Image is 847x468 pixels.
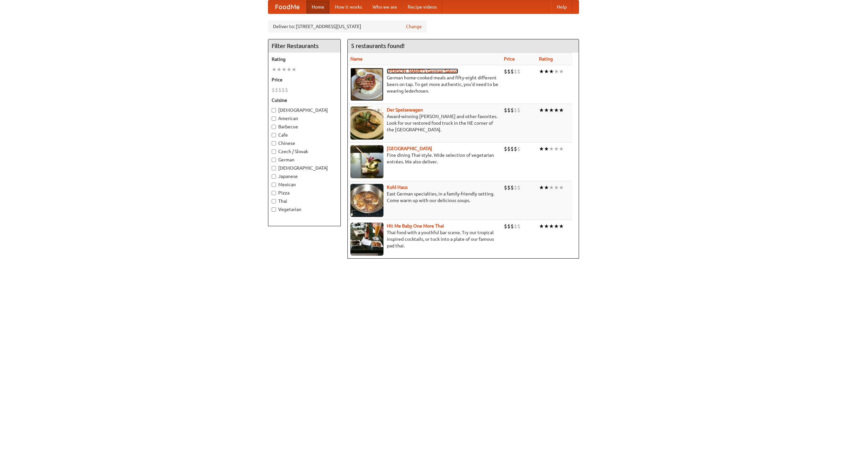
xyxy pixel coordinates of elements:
img: speisewagen.jpg [350,106,383,140]
li: $ [517,145,520,152]
li: $ [507,184,511,191]
li: $ [511,68,514,75]
li: ★ [554,223,559,230]
label: American [272,115,337,122]
li: ★ [272,66,277,73]
h5: Cuisine [272,97,337,104]
li: $ [514,106,517,114]
input: Cafe [272,133,276,137]
h5: Price [272,76,337,83]
li: ★ [544,68,549,75]
input: German [272,158,276,162]
label: Cafe [272,132,337,138]
li: ★ [544,106,549,114]
li: ★ [549,68,554,75]
img: satay.jpg [350,145,383,178]
li: ★ [539,145,544,152]
h5: Rating [272,56,337,63]
li: ★ [544,145,549,152]
li: ★ [554,184,559,191]
li: ★ [559,184,564,191]
b: Hit Me Baby One More Thai [387,223,444,229]
li: $ [504,106,507,114]
li: $ [514,145,517,152]
li: ★ [287,66,291,73]
li: ★ [544,184,549,191]
a: How it works [330,0,367,14]
label: Vegetarian [272,206,337,213]
p: German home-cooked meals and fifty-eight different beers on tap. To get more authentic, you'd nee... [350,74,499,94]
input: Chinese [272,141,276,146]
li: ★ [549,106,554,114]
a: Name [350,56,363,62]
a: Der Speisewagen [387,107,423,112]
li: ★ [559,106,564,114]
p: Fine dining Thai-style. Wide selection of vegetarian entrées. We also deliver. [350,152,499,165]
input: Czech / Slovak [272,149,276,154]
li: $ [507,223,511,230]
li: ★ [291,66,296,73]
li: $ [282,86,285,94]
img: kohlhaus.jpg [350,184,383,217]
li: $ [511,223,514,230]
li: $ [511,184,514,191]
li: ★ [554,106,559,114]
li: ★ [282,66,287,73]
li: ★ [277,66,282,73]
img: babythai.jpg [350,223,383,256]
a: Help [552,0,572,14]
input: [DEMOGRAPHIC_DATA] [272,108,276,112]
label: Barbecue [272,123,337,130]
h4: Filter Restaurants [268,39,340,53]
li: ★ [539,68,544,75]
li: ★ [559,145,564,152]
li: ★ [554,145,559,152]
li: ★ [544,223,549,230]
a: [PERSON_NAME]'s German Saloon [387,68,458,74]
input: Mexican [272,183,276,187]
a: [GEOGRAPHIC_DATA] [387,146,432,151]
li: $ [504,145,507,152]
li: ★ [549,145,554,152]
a: Rating [539,56,553,62]
p: East German specialties, in a family-friendly setting. Come warm up with our delicious soups. [350,191,499,204]
label: Czech / Slovak [272,148,337,155]
p: Award-winning [PERSON_NAME] and other favorites. Look for our restored food truck in the NE corne... [350,113,499,133]
label: Japanese [272,173,337,180]
li: $ [517,223,520,230]
input: Pizza [272,191,276,195]
ng-pluralize: 5 restaurants found! [351,43,405,49]
li: $ [514,68,517,75]
li: $ [511,106,514,114]
li: $ [517,106,520,114]
li: $ [285,86,288,94]
li: $ [504,223,507,230]
li: $ [504,184,507,191]
li: $ [507,106,511,114]
img: esthers.jpg [350,68,383,101]
input: American [272,116,276,121]
li: ★ [559,68,564,75]
label: Mexican [272,181,337,188]
li: ★ [539,184,544,191]
li: ★ [539,106,544,114]
label: Chinese [272,140,337,147]
li: $ [514,184,517,191]
a: Recipe videos [402,0,442,14]
li: $ [517,68,520,75]
a: Home [306,0,330,14]
li: $ [278,86,282,94]
input: Barbecue [272,125,276,129]
p: Thai food with a youthful bar scene. Try our tropical inspired cocktails, or tuck into a plate of... [350,229,499,249]
li: ★ [549,223,554,230]
div: Deliver to: [STREET_ADDRESS][US_STATE] [268,21,427,32]
a: Price [504,56,515,62]
input: Thai [272,199,276,203]
li: $ [511,145,514,152]
li: $ [517,184,520,191]
a: FoodMe [268,0,306,14]
li: ★ [554,68,559,75]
